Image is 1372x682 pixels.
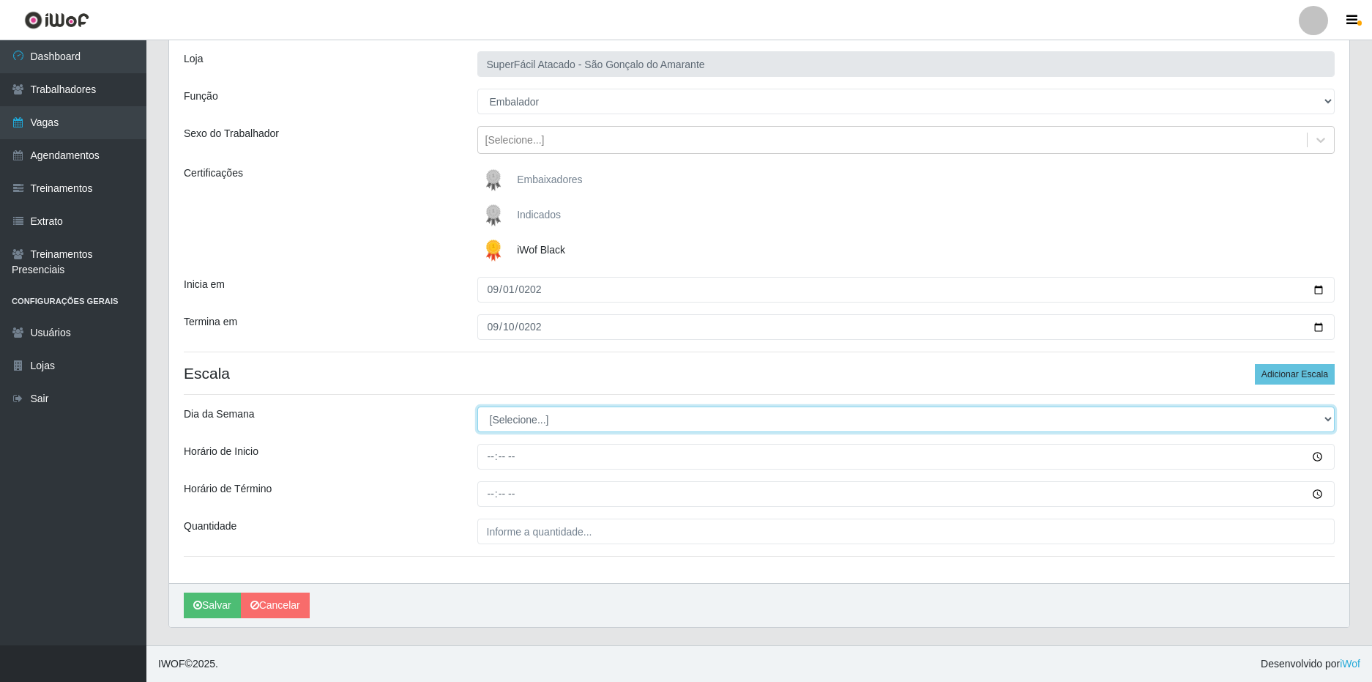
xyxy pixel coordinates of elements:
a: iWof [1340,658,1360,670]
label: Horário de Término [184,481,272,497]
input: 00/00/0000 [477,314,1335,340]
span: Desenvolvido por [1261,656,1360,672]
label: Dia da Semana [184,407,255,422]
span: iWof Black [517,244,565,256]
label: Função [184,89,218,104]
img: CoreUI Logo [24,11,89,29]
div: [Selecione...] [485,133,545,148]
button: Salvar [184,593,241,618]
img: Embaixadores [479,166,514,195]
input: 00:00 [477,444,1335,470]
button: Adicionar Escala [1255,364,1335,385]
a: Cancelar [241,593,310,618]
span: Embaixadores [517,174,583,185]
input: 00:00 [477,481,1335,507]
label: Certificações [184,166,243,181]
label: Horário de Inicio [184,444,258,459]
span: IWOF [158,658,185,670]
input: Informe a quantidade... [477,519,1335,544]
img: Indicados [479,201,514,230]
label: Inicia em [184,277,225,292]
label: Quantidade [184,519,236,534]
label: Loja [184,51,203,67]
span: Indicados [517,209,561,220]
span: © 2025 . [158,656,218,672]
input: 00/00/0000 [477,277,1335,303]
img: iWof Black [479,236,514,265]
label: Termina em [184,314,237,330]
label: Sexo do Trabalhador [184,126,279,141]
h4: Escala [184,364,1335,382]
